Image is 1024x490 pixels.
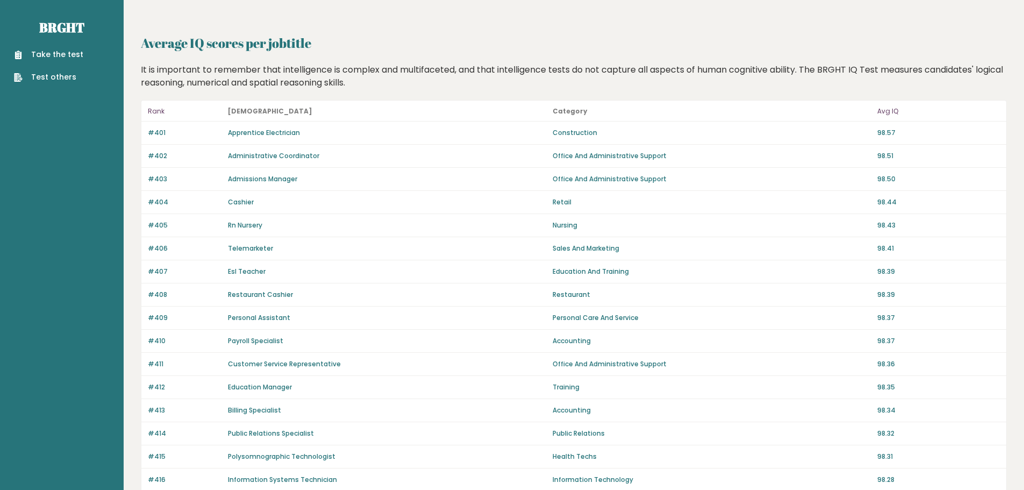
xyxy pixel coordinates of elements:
p: Avg IQ [877,105,1000,118]
a: Payroll Specialist [228,336,283,345]
p: #414 [148,429,221,438]
a: Personal Assistant [228,313,290,322]
p: #415 [148,452,221,461]
p: #403 [148,174,221,184]
p: Public Relations [553,429,871,438]
a: Rn Nursery [228,221,262,230]
p: #404 [148,197,221,207]
p: Restaurant [553,290,871,300]
p: Rank [148,105,221,118]
a: Polysomnographic Technologist [228,452,335,461]
p: Training [553,382,871,392]
a: Public Relations Specialist [228,429,314,438]
a: Restaurant Cashier [228,290,293,299]
p: 98.43 [877,221,1000,230]
p: 98.36 [877,359,1000,369]
p: Accounting [553,406,871,415]
a: Apprentice Electrician [228,128,300,137]
p: #402 [148,151,221,161]
p: 98.32 [877,429,1000,438]
a: Customer Service Representative [228,359,341,368]
p: 98.31 [877,452,1000,461]
p: Office And Administrative Support [553,359,871,369]
p: #408 [148,290,221,300]
p: 98.39 [877,267,1000,276]
a: Cashier [228,197,254,207]
a: Telemarketer [228,244,273,253]
p: Accounting [553,336,871,346]
p: Retail [553,197,871,207]
p: #406 [148,244,221,253]
b: Category [553,106,588,116]
p: #413 [148,406,221,415]
p: 98.44 [877,197,1000,207]
p: Health Techs [553,452,871,461]
p: 98.28 [877,475,1000,485]
p: Construction [553,128,871,138]
p: 98.57 [877,128,1000,138]
p: Office And Administrative Support [553,174,871,184]
h2: Average IQ scores per jobtitle [141,33,1007,53]
p: #405 [148,221,221,230]
p: Personal Care And Service [553,313,871,323]
p: Education And Training [553,267,871,276]
p: Nursing [553,221,871,230]
p: 98.39 [877,290,1000,300]
p: #407 [148,267,221,276]
a: Take the test [14,49,83,60]
a: Test others [14,72,83,83]
b: [DEMOGRAPHIC_DATA] [228,106,312,116]
p: 98.37 [877,336,1000,346]
p: Information Technology [553,475,871,485]
a: Information Systems Technician [228,475,337,484]
p: #411 [148,359,221,369]
p: 98.51 [877,151,1000,161]
a: Education Manager [228,382,292,392]
p: Sales And Marketing [553,244,871,253]
a: Admissions Manager [228,174,297,183]
p: #401 [148,128,221,138]
a: Brght [39,19,84,36]
p: 98.37 [877,313,1000,323]
p: #410 [148,336,221,346]
p: 98.50 [877,174,1000,184]
p: 98.41 [877,244,1000,253]
p: 98.34 [877,406,1000,415]
p: Office And Administrative Support [553,151,871,161]
p: #412 [148,382,221,392]
div: It is important to remember that intelligence is complex and multifaceted, and that intelligence ... [137,63,1011,89]
p: #409 [148,313,221,323]
p: #416 [148,475,221,485]
a: Billing Specialist [228,406,281,415]
a: Esl Teacher [228,267,266,276]
a: Administrative Coordinator [228,151,319,160]
p: 98.35 [877,382,1000,392]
